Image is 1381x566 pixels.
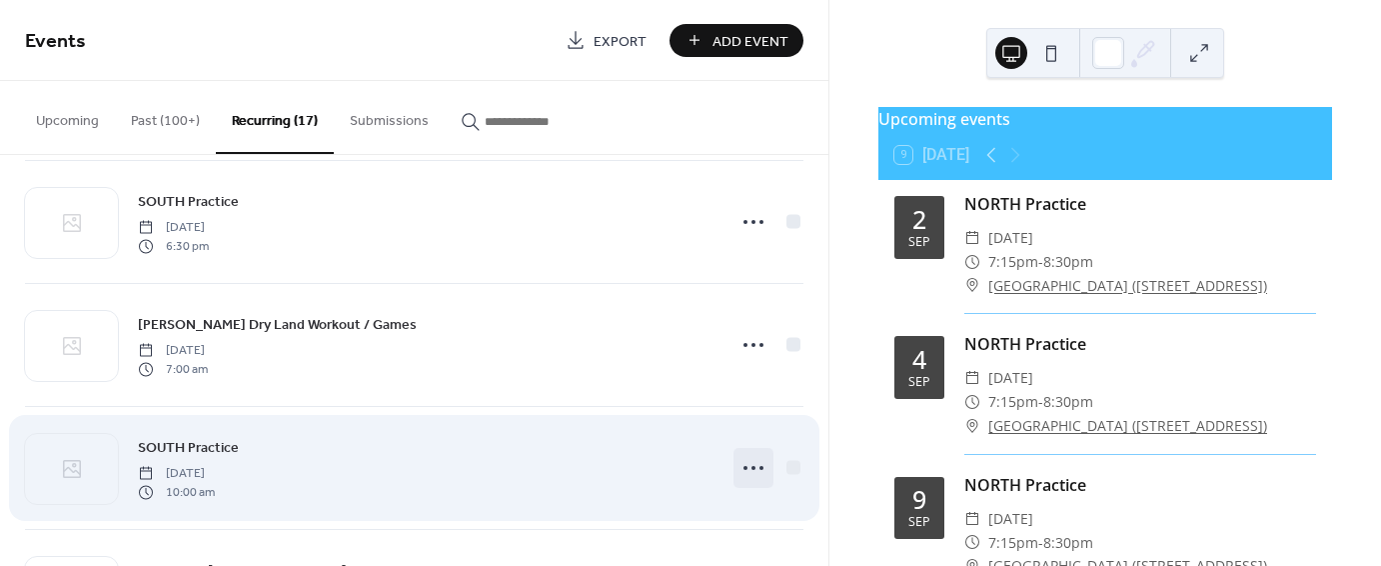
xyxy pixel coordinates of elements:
[115,81,216,152] button: Past (100+)
[138,360,208,378] span: 7:00 am
[988,390,1038,414] span: 7:15pm
[964,507,980,531] div: ​
[988,366,1033,390] span: [DATE]
[908,376,930,389] div: Sep
[216,81,334,154] button: Recurring (17)
[138,315,417,336] span: [PERSON_NAME] Dry Land Workout / Games
[712,31,788,52] span: Add Event
[908,516,930,529] div: Sep
[1043,531,1093,555] span: 8:30pm
[908,236,930,249] div: Sep
[1038,390,1043,414] span: -
[988,250,1038,274] span: 7:15pm
[594,31,647,52] span: Export
[964,226,980,250] div: ​
[964,366,980,390] div: ​
[964,250,980,274] div: ​
[551,24,662,57] a: Export
[1038,250,1043,274] span: -
[138,192,239,213] span: SOUTH Practice
[964,531,980,555] div: ​
[1038,531,1043,555] span: -
[670,24,803,57] button: Add Event
[138,342,208,360] span: [DATE]
[25,22,86,61] span: Events
[912,487,926,512] div: 9
[964,274,980,298] div: ​
[912,347,926,372] div: 4
[1043,250,1093,274] span: 8:30pm
[1043,390,1093,414] span: 8:30pm
[138,465,215,483] span: [DATE]
[964,414,980,438] div: ​
[964,332,1316,356] div: NORTH Practice
[20,81,115,152] button: Upcoming
[138,436,239,459] a: SOUTH Practice
[912,207,926,232] div: 2
[138,219,209,237] span: [DATE]
[964,473,1316,497] div: NORTH Practice
[964,390,980,414] div: ​
[138,483,215,501] span: 10:00 am
[988,226,1033,250] span: [DATE]
[988,274,1267,298] a: [GEOGRAPHIC_DATA] ([STREET_ADDRESS])
[878,107,1332,131] div: Upcoming events
[334,81,445,152] button: Submissions
[964,192,1316,216] div: NORTH Practice
[988,507,1033,531] span: [DATE]
[138,237,209,255] span: 6:30 pm
[988,531,1038,555] span: 7:15pm
[138,438,239,459] span: SOUTH Practice
[138,313,417,336] a: [PERSON_NAME] Dry Land Workout / Games
[988,414,1267,438] a: [GEOGRAPHIC_DATA] ([STREET_ADDRESS])
[138,190,239,213] a: SOUTH Practice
